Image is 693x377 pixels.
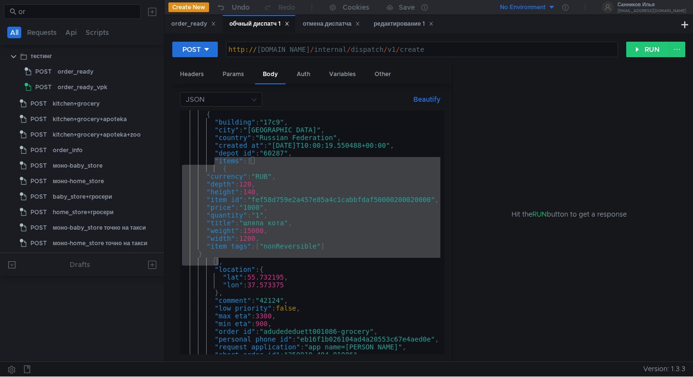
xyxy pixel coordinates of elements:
[18,6,135,17] input: Search...
[53,158,103,173] div: моно-baby_store
[24,27,60,38] button: Requests
[399,4,415,11] div: Save
[30,236,47,251] span: POST
[171,19,216,29] div: order_ready
[53,236,147,251] div: моно-home_store точно на такси
[7,27,21,38] button: All
[278,1,295,13] div: Redo
[30,112,47,126] span: POST
[58,80,107,94] div: order_ready_vpk
[53,189,112,204] div: baby_store+гросери
[70,259,90,270] div: Drafts
[53,112,127,126] div: kitchen+grocery+apoteka
[289,65,318,83] div: Auth
[500,3,546,12] div: No Environment
[168,2,209,12] button: Create New
[30,96,47,111] span: POST
[35,80,52,94] span: POST
[62,27,80,38] button: Api
[53,127,141,142] div: kitchen+grocery+apoteka+zoo
[321,65,363,83] div: Variables
[53,174,104,188] div: моно-home_store
[53,220,146,235] div: моно-baby_store точно на такси
[532,210,547,219] span: RUN
[30,127,47,142] span: POST
[53,205,114,220] div: home_store+гросери
[58,64,93,79] div: order_ready
[618,9,686,13] div: [EMAIL_ADDRESS][DOMAIN_NAME]
[53,96,100,111] div: kitchen+grocery
[30,143,47,157] span: POST
[643,362,685,376] span: Version: 1.3.3
[229,19,289,29] div: обчный диспатч 1
[618,2,686,7] div: Санников Илья
[215,65,252,83] div: Params
[30,49,52,63] div: тестинг
[83,27,112,38] button: Scripts
[172,42,218,57] button: POST
[255,65,286,84] div: Body
[30,220,47,235] span: POST
[374,19,433,29] div: редактирование 1
[367,65,399,83] div: Other
[35,64,52,79] span: POST
[303,19,361,29] div: отмена диспатча
[409,94,444,105] button: Beautify
[30,158,47,173] span: POST
[343,1,369,13] div: Cookies
[512,209,627,220] span: Hit the button to get a response
[30,205,47,220] span: POST
[172,65,211,83] div: Headers
[30,189,47,204] span: POST
[182,44,201,55] div: POST
[30,174,47,188] span: POST
[232,1,250,13] div: Undo
[53,143,83,157] div: order_info
[626,42,669,57] button: RUN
